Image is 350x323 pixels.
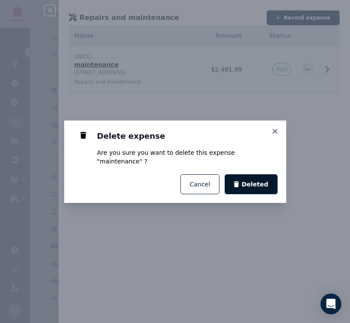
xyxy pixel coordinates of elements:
[242,180,268,189] span: Deleted
[225,174,278,194] button: Deleted
[97,148,276,166] p: Are you sure you want to delete this expense " maintenance " ?
[97,131,276,141] h3: Delete expense
[321,294,341,314] div: Open Intercom Messenger
[180,174,219,194] button: Cancel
